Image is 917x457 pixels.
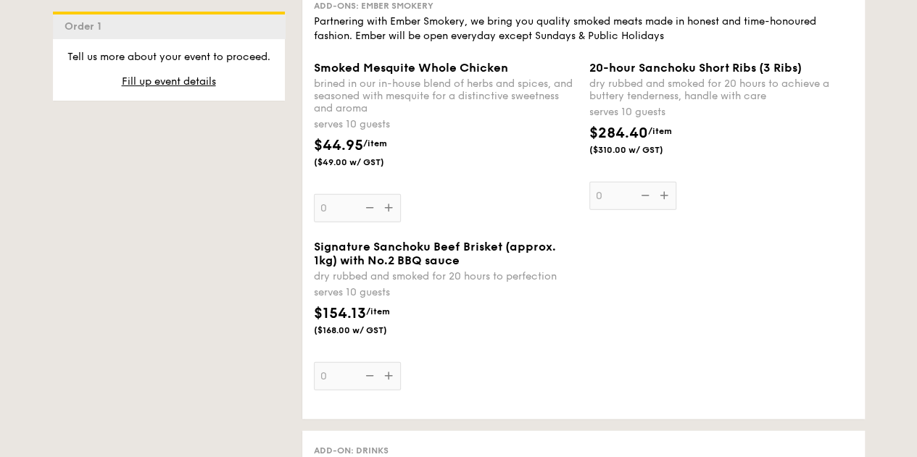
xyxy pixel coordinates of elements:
[589,105,853,120] div: serves 10 guests
[65,20,107,33] span: Order 1
[314,137,363,154] span: $44.95
[648,126,672,136] span: /item
[363,138,387,148] span: /item
[314,14,853,43] div: Partnering with Ember Smokery, we bring you quality smoked meats made in honest and time-honoured...
[314,77,578,114] div: brined in our in-house blend of herbs and spices, and seasoned with mesquite for a distinctive sw...
[314,117,578,132] div: serves 10 guests
[122,75,216,88] span: Fill up event details
[65,50,273,64] p: Tell us more about your event to proceed.
[314,61,508,75] span: Smoked Mesquite Whole Chicken
[314,156,412,168] span: ($49.00 w/ GST)
[314,270,578,282] div: dry rubbed and smoked for 20 hours to perfection
[589,61,802,75] span: 20-hour Sanchoku Short Ribs (3 Ribs)
[366,306,390,316] span: /item
[589,144,688,156] span: ($310.00 w/ GST)
[314,240,556,267] span: Signature Sanchoku Beef Brisket (approx. 1kg) with No.2 BBQ sauce
[589,125,648,142] span: $284.40
[314,1,433,11] span: Add-ons: Ember Smokery
[589,77,853,102] div: dry rubbed and smoked for 20 hours to achieve a buttery tenderness, handle with care
[314,324,412,336] span: ($168.00 w/ GST)
[314,445,389,456] span: Add-on: Drinks
[314,305,366,322] span: $154.13
[314,285,578,300] div: serves 10 guests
